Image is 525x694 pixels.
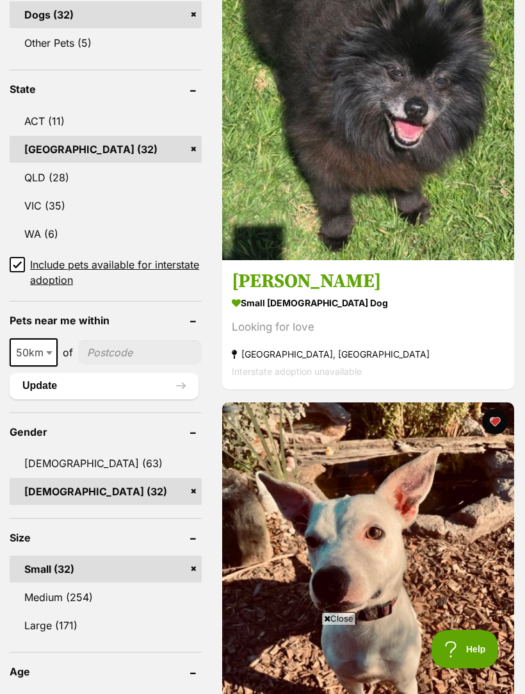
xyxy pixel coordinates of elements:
header: Age [10,666,202,677]
a: [GEOGRAPHIC_DATA] (32) [10,136,202,163]
span: Interstate adoption unavailable [232,367,362,377]
iframe: Advertisement [29,630,496,688]
strong: [GEOGRAPHIC_DATA], [GEOGRAPHIC_DATA] [232,346,505,363]
span: 50km [10,338,58,367]
span: 50km [11,343,56,361]
span: Close [321,612,356,625]
div: Looking for love [232,319,505,336]
a: QLD (28) [10,164,202,191]
a: Include pets available for interstate adoption [10,257,202,288]
a: Large (171) [10,612,202,639]
a: VIC (35) [10,192,202,219]
h3: [PERSON_NAME] [232,270,505,294]
strong: small [DEMOGRAPHIC_DATA] Dog [232,294,505,313]
a: Dogs (32) [10,1,202,28]
input: postcode [78,340,202,365]
span: Include pets available for interstate adoption [30,257,202,288]
a: [DEMOGRAPHIC_DATA] (32) [10,478,202,505]
a: Medium (254) [10,584,202,611]
header: State [10,83,202,95]
a: [PERSON_NAME] small [DEMOGRAPHIC_DATA] Dog Looking for love [GEOGRAPHIC_DATA], [GEOGRAPHIC_DATA] ... [222,260,514,390]
iframe: Help Scout Beacon - Open [432,630,499,668]
a: WA (6) [10,220,202,247]
a: Other Pets (5) [10,29,202,56]
a: ACT (11) [10,108,202,135]
span: of [63,345,73,360]
header: Pets near me within [10,315,202,326]
a: Small (32) [10,556,202,582]
button: Update [10,373,198,399]
button: favourite [482,409,508,434]
header: Gender [10,426,202,438]
a: [DEMOGRAPHIC_DATA] (63) [10,450,202,477]
header: Size [10,532,202,543]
